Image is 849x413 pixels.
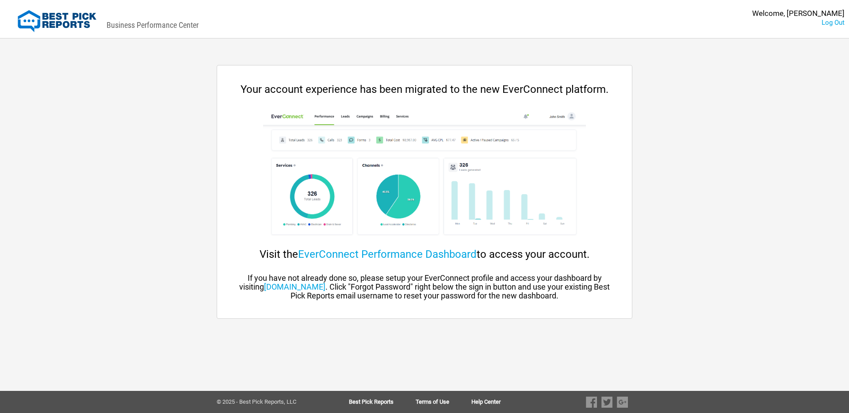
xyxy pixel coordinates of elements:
div: Welcome, [PERSON_NAME] [752,9,845,18]
a: EverConnect Performance Dashboard [298,248,477,260]
img: Best Pick Reports Logo [18,10,96,32]
div: Your account experience has been migrated to the new EverConnect platform. [235,83,614,96]
a: Best Pick Reports [349,399,416,405]
div: If you have not already done so, please setup your EverConnect profile and access your dashboard ... [235,274,614,300]
div: Visit the to access your account. [235,248,614,260]
img: cp-dashboard.png [263,109,585,241]
a: Log Out [822,19,845,27]
a: Terms of Use [416,399,471,405]
a: [DOMAIN_NAME] [264,282,325,291]
a: Help Center [471,399,501,405]
div: © 2025 - Best Pick Reports, LLC [217,399,321,405]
